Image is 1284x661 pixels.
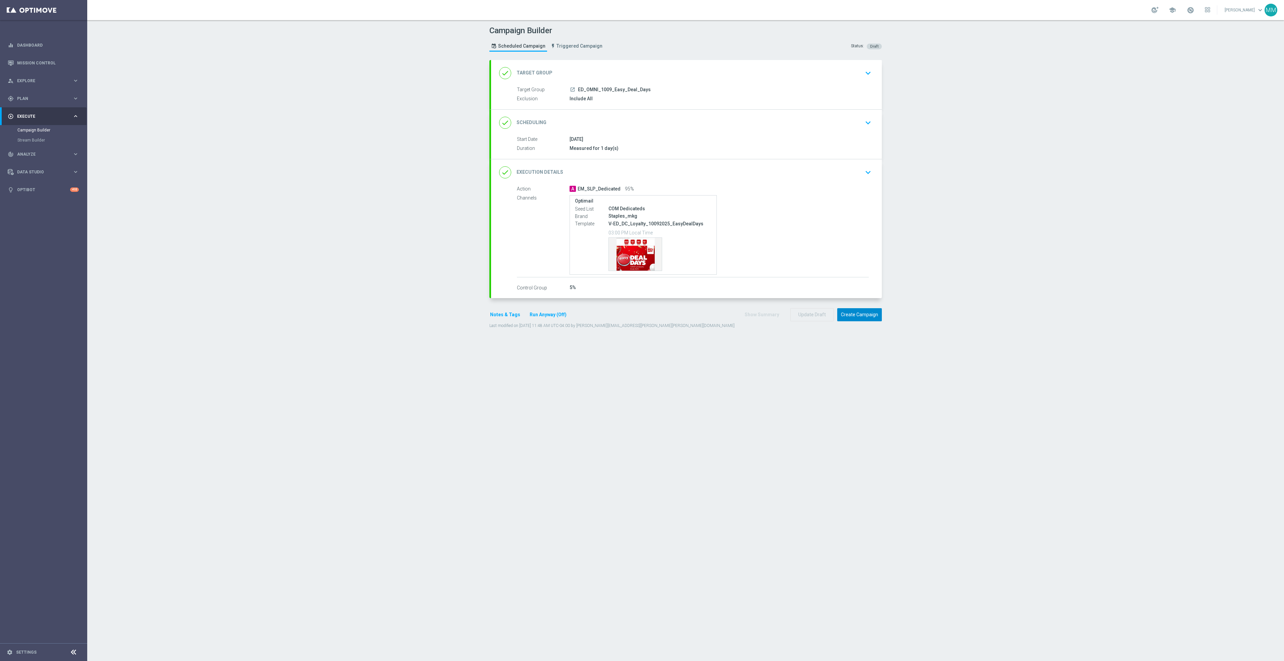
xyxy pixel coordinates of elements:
[489,321,882,329] div: Last modified on [DATE] 11:48 AM UTC-04:00 by [PERSON_NAME][EMAIL_ADDRESS][PERSON_NAME][PERSON_NA...
[1224,5,1265,15] a: [PERSON_NAME]keyboard_arrow_down
[529,311,567,319] button: Run Anyway (Off)
[8,113,14,119] i: play_circle_outline
[8,78,14,84] i: person_search
[517,195,570,201] label: Channels
[499,67,874,79] div: done Target Group keyboard_arrow_down
[7,60,79,66] button: Mission Control
[8,181,79,199] div: Optibot
[499,166,874,179] div: done Execution Details keyboard_arrow_down
[575,221,608,227] label: Template
[16,650,37,654] a: Settings
[837,308,882,321] button: Create Campaign
[8,54,79,72] div: Mission Control
[489,41,547,52] a: Scheduled Campaign
[499,67,511,79] i: done
[17,152,72,156] span: Analyze
[499,166,511,178] i: done
[489,311,521,319] button: Notes & Tags
[870,44,878,49] span: Draft
[7,152,79,157] button: track_changes Analyze keyboard_arrow_right
[1256,6,1264,14] span: keyboard_arrow_down
[17,125,87,135] div: Campaign Builder
[862,166,874,179] button: keyboard_arrow_down
[8,42,14,48] i: equalizer
[570,284,869,291] div: 5%
[549,41,604,52] a: Triggered Campaign
[17,36,79,54] a: Dashboard
[863,68,873,78] i: keyboard_arrow_down
[578,186,621,192] span: EM_SLP_Dedicated
[556,43,602,49] span: Triggered Campaign
[17,170,72,174] span: Data Studio
[517,285,570,291] label: Control Group
[575,198,711,204] label: Optimail
[17,54,79,72] a: Mission Control
[8,151,14,157] i: track_changes
[8,151,72,157] div: Analyze
[608,221,711,227] p: V-ED_DC_Loyalty_10092025_EasyDealDays
[570,87,575,92] i: launch
[499,116,874,129] div: done Scheduling keyboard_arrow_down
[8,187,14,193] i: lightbulb
[575,213,608,219] label: Brand
[862,116,874,129] button: keyboard_arrow_down
[790,308,834,321] button: Update Draft
[570,186,576,192] span: A
[70,187,79,192] div: +10
[72,169,79,175] i: keyboard_arrow_right
[608,213,711,219] div: Staples_mkg
[17,114,72,118] span: Execute
[8,36,79,54] div: Dashboard
[608,229,711,236] p: 03:00 PM Local Time
[17,97,72,101] span: Plan
[489,26,606,36] h1: Campaign Builder
[72,151,79,157] i: keyboard_arrow_right
[7,43,79,48] button: equalizer Dashboard
[862,67,874,79] button: keyboard_arrow_down
[72,77,79,84] i: keyboard_arrow_right
[17,127,70,133] a: Campaign Builder
[517,119,546,126] h2: Scheduling
[8,78,72,84] div: Explore
[517,96,570,102] label: Exclusion
[499,117,511,129] i: done
[8,96,72,102] div: Plan
[863,167,873,177] i: keyboard_arrow_down
[851,43,864,49] div: Status:
[7,169,79,175] button: Data Studio keyboard_arrow_right
[17,181,70,199] a: Optibot
[8,96,14,102] i: gps_fixed
[578,87,651,93] span: ED_OMNI_1009_Easy_Deal_Days
[1169,6,1176,14] span: school
[863,118,873,128] i: keyboard_arrow_down
[570,95,869,102] div: Include All
[72,95,79,102] i: keyboard_arrow_right
[7,187,79,192] button: lightbulb Optibot +10
[17,137,70,143] a: Stream Builder
[7,114,79,119] button: play_circle_outline Execute keyboard_arrow_right
[575,206,608,212] label: Seed List
[608,205,711,212] div: COM Dedicateds
[72,113,79,119] i: keyboard_arrow_right
[517,186,570,192] label: Action
[7,649,13,655] i: settings
[625,186,634,192] span: 95%
[17,135,87,145] div: Stream Builder
[1265,4,1277,16] div: MM
[867,43,882,49] colored-tag: Draft
[8,169,72,175] div: Data Studio
[570,145,869,152] div: Measured for 1 day(s)
[517,169,563,175] h2: Execution Details
[7,78,79,84] button: person_search Explore keyboard_arrow_right
[7,96,79,101] button: gps_fixed Plan keyboard_arrow_right
[517,146,570,152] label: Duration
[17,79,72,83] span: Explore
[498,43,545,49] span: Scheduled Campaign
